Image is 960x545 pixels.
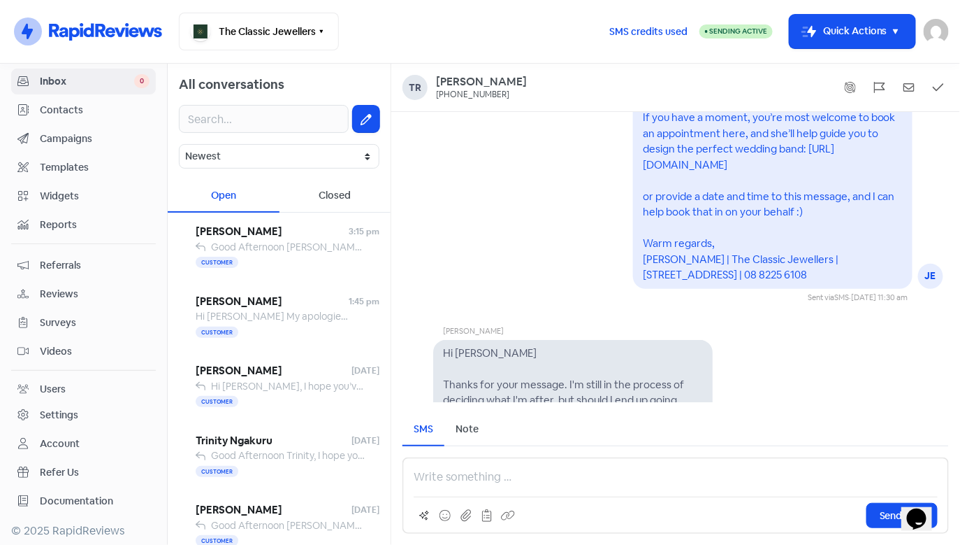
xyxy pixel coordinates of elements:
[349,295,379,308] span: 1:45 pm
[196,363,351,379] span: [PERSON_NAME]
[11,97,156,123] a: Contacts
[456,422,479,437] div: Note
[40,189,150,204] span: Widgets
[351,364,379,377] span: [DATE]
[609,24,688,39] span: SMS credits used
[40,465,150,480] span: Refer Us
[40,494,150,509] span: Documentation
[40,316,150,330] span: Surveys
[11,460,156,486] a: Refer Us
[134,74,150,88] span: 0
[901,489,946,531] iframe: chat widget
[196,224,349,240] span: [PERSON_NAME]
[40,408,78,423] div: Settings
[709,27,767,36] span: Sending Active
[351,434,379,447] span: [DATE]
[168,180,279,213] div: Open
[11,488,156,514] a: Documentation
[40,218,150,232] span: Reports
[443,346,686,470] pre: Hi [PERSON_NAME] Thanks for your message. I'm still in the process of deciding what I'm after, bu...
[11,155,156,181] a: Templates
[402,75,428,100] div: Tr
[840,77,861,98] button: Show system messages
[443,325,713,340] div: [PERSON_NAME]
[40,74,134,89] span: Inbox
[11,281,156,307] a: Reviews
[866,503,938,528] button: Send SMS
[414,422,433,437] div: SMS
[349,225,379,238] span: 3:15 pm
[40,287,150,302] span: Reviews
[40,258,150,273] span: Referrals
[869,77,890,98] button: Flag conversation
[11,339,156,364] a: Videos
[597,23,699,38] a: SMS credits used
[436,90,509,101] div: [PHONE_NUMBER]
[40,382,66,397] div: Users
[196,327,238,338] span: Customer
[808,292,851,302] span: Sent via ·
[179,13,339,50] button: The Classic Jewellers
[40,344,150,359] span: Videos
[196,502,351,518] span: [PERSON_NAME]
[11,431,156,457] a: Account
[196,466,238,477] span: Customer
[790,15,915,48] button: Quick Actions
[436,75,527,90] a: [PERSON_NAME]
[851,292,908,304] div: [DATE] 11:30 am
[924,19,949,44] img: User
[699,23,773,40] a: Sending Active
[40,437,80,451] div: Account
[11,183,156,209] a: Widgets
[40,160,150,175] span: Templates
[279,180,391,213] div: Closed
[196,294,349,310] span: [PERSON_NAME]
[11,212,156,238] a: Reports
[196,396,238,407] span: Customer
[11,253,156,278] a: Referrals
[196,433,351,449] span: Trinity Ngakuru
[11,402,156,428] a: Settings
[196,257,238,268] span: Customer
[928,77,949,98] button: Mark as closed
[40,103,150,118] span: Contacts
[11,523,156,539] div: © 2025 RapidReviews
[918,264,943,289] div: JE
[179,105,349,133] input: Search...
[11,126,156,152] a: Campaigns
[179,76,284,92] span: All conversations
[11,310,156,336] a: Surveys
[11,69,156,94] a: Inbox 0
[11,376,156,402] a: Users
[351,504,379,516] span: [DATE]
[880,509,924,523] span: Send SMS
[834,292,849,302] span: SMS
[40,132,150,146] span: Campaigns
